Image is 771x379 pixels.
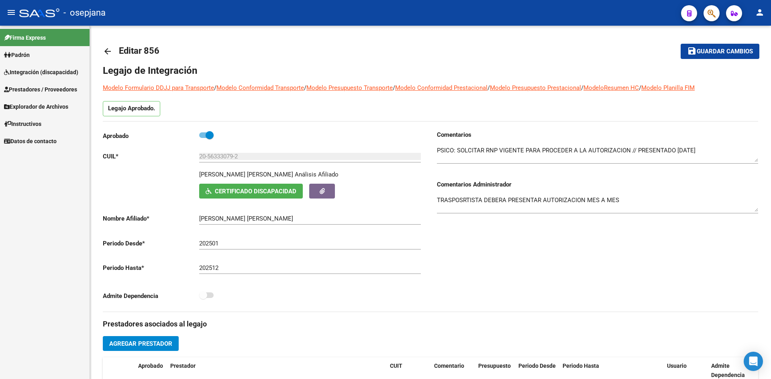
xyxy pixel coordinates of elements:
[4,51,30,59] span: Padrón
[711,363,745,378] span: Admite Dependencia
[744,352,763,371] div: Open Intercom Messenger
[697,48,753,55] span: Guardar cambios
[215,188,296,195] span: Certificado Discapacidad
[4,85,77,94] span: Prestadores / Proveedores
[103,263,199,272] p: Periodo Hasta
[109,340,172,347] span: Agregar Prestador
[4,33,46,42] span: Firma Express
[103,84,214,91] a: Modelo Formulario DDJJ para Transporte
[103,318,758,330] h3: Prestadores asociados al legajo
[395,84,487,91] a: Modelo Conformidad Prestacional
[103,132,199,140] p: Aprobado
[103,64,758,77] h1: Legajo de Integración
[4,120,41,128] span: Instructivos
[103,47,112,56] mat-icon: arrow_back
[119,46,159,56] span: Editar 856
[563,363,599,369] span: Periodo Hasta
[4,102,68,111] span: Explorador de Archivos
[518,363,556,369] span: Periodo Desde
[103,214,199,223] p: Nombre Afiliado
[103,292,199,300] p: Admite Dependencia
[103,101,160,116] p: Legajo Aprobado.
[103,152,199,161] p: CUIL
[434,363,464,369] span: Comentario
[641,84,695,91] a: Modelo Planilla FIM
[170,363,196,369] span: Prestador
[103,336,179,351] button: Agregar Prestador
[199,184,303,199] button: Certificado Discapacidad
[687,46,697,56] mat-icon: save
[681,44,759,59] button: Guardar cambios
[306,84,393,91] a: Modelo Presupuesto Transporte
[63,4,106,22] span: - osepjana
[103,239,199,248] p: Periodo Desde
[4,68,78,77] span: Integración (discapacidad)
[4,137,57,146] span: Datos de contacto
[437,180,758,189] h3: Comentarios Administrador
[755,8,765,17] mat-icon: person
[490,84,581,91] a: Modelo Presupuesto Prestacional
[295,170,339,179] div: Análisis Afiliado
[437,130,758,139] h3: Comentarios
[216,84,304,91] a: Modelo Conformidad Transporte
[478,363,511,369] span: Presupuesto
[199,170,293,179] p: [PERSON_NAME] [PERSON_NAME]
[138,363,163,369] span: Aprobado
[667,363,687,369] span: Usuario
[390,363,402,369] span: CUIT
[583,84,639,91] a: ModeloResumen HC
[6,8,16,17] mat-icon: menu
